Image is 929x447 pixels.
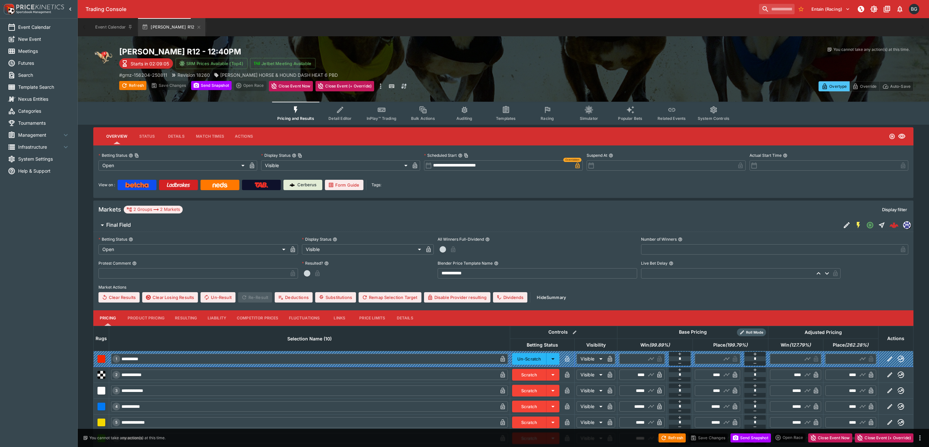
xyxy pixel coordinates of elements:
div: Visible [577,354,605,364]
img: TabNZ [255,182,268,188]
button: Price Limits [354,310,390,326]
button: Display Status [333,237,337,242]
input: search [759,4,795,14]
div: Visible [302,244,423,255]
div: Visible [577,370,605,380]
h2: Copy To Clipboard [119,47,516,57]
button: Dividends [493,292,527,303]
p: Suspend At [587,153,607,158]
span: 1 [114,357,119,361]
button: Edit Detail [841,219,853,231]
button: Brayden Green [907,2,921,16]
button: Straight [876,219,888,231]
button: Scratch [512,417,547,428]
span: Tournaments [18,120,70,126]
p: Override [860,83,877,90]
button: HideSummary [533,292,570,303]
label: Tags: [372,180,381,190]
img: jetbet-logo.svg [254,60,260,67]
button: Send Snapshot [730,433,771,442]
img: Cerberus [290,182,295,188]
button: Open [864,219,876,231]
th: Rugs [94,326,109,351]
button: Documentation [881,3,893,15]
p: All Winners Full-Dividend [438,236,484,242]
span: Management [18,132,62,138]
button: Copy To Clipboard [464,153,468,158]
img: Sportsbook Management [16,11,51,14]
img: Betcha [125,182,149,188]
button: [PERSON_NAME] R12 [138,18,205,36]
svg: Open [889,133,895,140]
em: ( 199.79 %) [725,341,748,349]
button: All Winners Full-Dividend [485,237,490,242]
img: Ladbrokes [166,182,190,188]
span: excl. Emergencies (127.79%) [774,341,818,349]
span: Related Events [658,116,686,121]
button: Details [390,310,419,326]
button: Product Pricing [122,310,170,326]
button: Un-Scratch [512,353,547,365]
span: 5 [114,420,119,425]
p: Live Bet Delay [641,260,668,266]
button: Fluctuations [284,310,325,326]
div: Start From [819,81,913,91]
p: You cannot take any action(s) at this time. [89,435,166,441]
button: Notifications [894,3,906,15]
button: Overview [101,129,132,144]
button: Liability [202,310,232,326]
svg: Open [866,221,874,229]
span: Selection Name (10) [280,335,339,343]
span: Visibility [579,341,613,349]
h5: Markets [98,206,121,213]
div: 6984c7ee-9f33-4207-9388-3e9d426eef6b [889,221,899,230]
button: Close Event Now [269,81,313,91]
em: ( 99.89 %) [649,341,670,349]
button: Send Snapshot [191,81,232,90]
img: grnz [903,222,911,229]
span: Roll Mode [743,330,766,335]
button: Scratch [512,369,547,381]
button: Status [132,129,162,144]
p: Display Status [261,153,291,158]
div: Brayden Green [909,4,919,14]
img: PriceKinetics Logo [2,3,15,16]
span: Betting Status [520,341,565,349]
div: Visible [577,417,605,428]
span: Template Search [18,84,70,90]
button: Refresh [119,81,146,90]
button: Details [162,129,191,144]
p: Protest Comment [98,260,131,266]
span: Pricing and Results [277,116,314,121]
div: Open [98,160,247,171]
a: Form Guide [325,180,363,190]
p: Actual Start Time [750,153,782,158]
button: Auto-Save [879,81,913,91]
div: 2 Groups 2 Markets [126,206,180,213]
button: SRM Prices Available (Top4) [176,58,247,69]
div: Event type filters [272,102,735,125]
label: Market Actions [98,282,908,292]
p: Auto-Save [890,83,911,90]
em: ( 127.79 %) [789,341,811,349]
button: Substitutions [315,292,356,303]
p: You cannot take any action(s) at this time. [833,47,910,52]
span: System Controls [698,116,729,121]
button: more [916,434,924,442]
span: Templates [496,116,516,121]
button: Close Event (+ Override) [315,81,374,91]
button: Scratch [512,401,547,412]
span: excl. Emergencies (262.28%) [826,341,876,349]
span: Auditing [456,116,472,121]
button: Actions [229,129,258,144]
em: ( 262.28 %) [845,341,868,349]
span: 4 [114,404,119,409]
p: Starts in 02:09:05 [131,60,169,67]
h6: Final Field [106,222,131,228]
p: Number of Winners [641,236,677,242]
button: Un-Result [201,292,235,303]
span: Nexus Entities [18,96,70,102]
button: Match Times [191,129,229,144]
button: Jetbet Meeting Available [250,58,315,69]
